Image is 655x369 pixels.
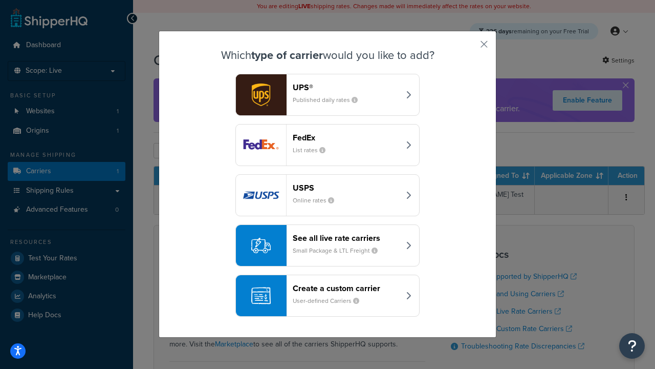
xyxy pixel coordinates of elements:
button: ups logoUPS®Published daily rates [235,74,420,116]
img: usps logo [236,175,286,216]
h3: Which would you like to add? [185,49,470,61]
small: Small Package & LTL Freight [293,246,386,255]
header: UPS® [293,83,400,92]
button: usps logoUSPSOnline rates [235,174,420,216]
header: USPS [293,183,400,193]
small: Published daily rates [293,95,366,105]
img: fedEx logo [236,125,286,166]
img: icon-carrier-custom-c93b8a24.svg [251,286,271,305]
button: Create a custom carrierUser-defined Carriers [235,275,420,317]
header: See all live rate carriers [293,233,400,243]
img: icon-carrier-liverate-becf4550.svg [251,236,271,255]
header: Create a custom carrier [293,283,400,293]
button: Open Resource Center [619,333,645,359]
header: FedEx [293,133,400,142]
small: Online rates [293,196,342,205]
small: User-defined Carriers [293,296,367,305]
strong: type of carrier [251,47,323,64]
img: ups logo [236,74,286,115]
small: List rates [293,146,334,155]
button: See all live rate carriersSmall Package & LTL Freight [235,224,420,266]
button: fedEx logoFedExList rates [235,124,420,166]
